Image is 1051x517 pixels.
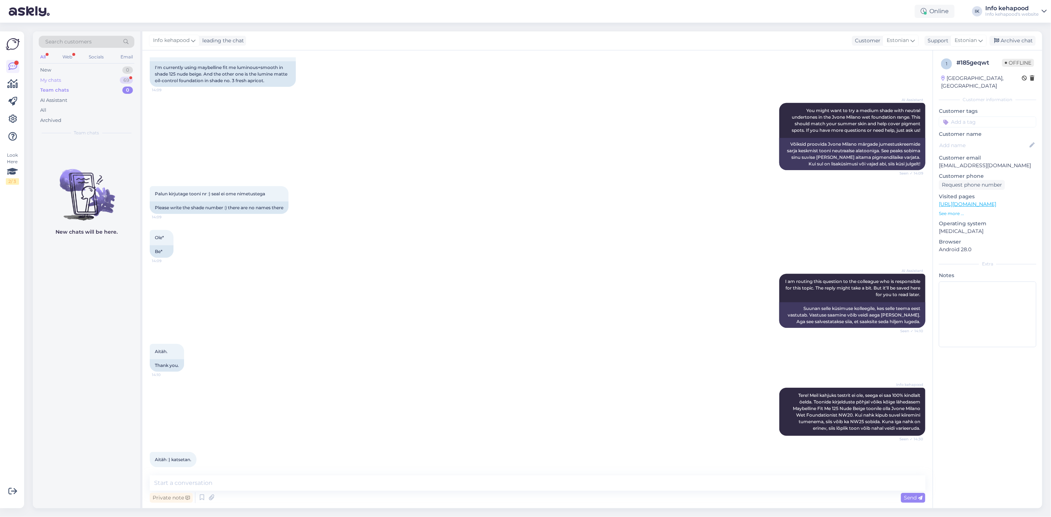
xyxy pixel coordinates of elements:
input: Add name [939,141,1028,149]
span: Tere! Meil kahjuks testrit ei ole, seega ei saa 100% kindlalt öelda. Toonide kirjelduste põhjal v... [793,392,921,431]
div: IK [972,6,982,16]
div: 0 [122,87,133,94]
div: I'm currently using maybelline fit me luminous+smooth in shade 125 nude beige. And the other one ... [150,61,296,87]
span: Seen ✓ 14:09 [896,171,923,176]
div: Customer information [939,96,1036,103]
span: Send [904,494,922,501]
span: Estonian [887,37,909,45]
div: Extra [939,261,1036,267]
span: AI Assistant [896,268,923,273]
span: 14:09 [152,87,179,93]
div: # 185geqwt [956,58,1002,67]
span: 14:34 [152,468,179,473]
div: Thank you. [150,359,184,372]
span: Estonian [955,37,977,45]
p: Customer phone [939,172,1036,180]
span: 1 [946,61,947,66]
span: Info kehapood [896,382,923,387]
p: Operating system [939,220,1036,227]
div: leading the chat [199,37,244,45]
input: Add a tag [939,116,1036,127]
p: [EMAIL_ADDRESS][DOMAIN_NAME] [939,162,1036,169]
p: [MEDICAL_DATA] [939,227,1036,235]
img: Askly Logo [6,37,20,51]
span: Team chats [74,130,99,136]
div: Support [925,37,948,45]
div: 2 / 3 [6,178,19,185]
div: All [39,52,47,62]
div: AI Assistant [40,97,67,104]
p: Android 28.0 [939,246,1036,253]
span: Search customers [45,38,92,46]
div: Suunan selle küsimuse kolleegile, kes selle teema eest vastutab. Vastuse saamine võib veidi aega ... [779,302,925,328]
span: 14:09 [152,214,179,220]
div: Look Here [6,152,19,185]
p: Customer tags [939,107,1036,115]
p: Visited pages [939,193,1036,200]
span: Seen ✓ 14:30 [896,436,923,442]
div: Please write the shade number :) there are no names there [150,202,288,214]
div: 0 [122,66,133,74]
p: See more ... [939,210,1036,217]
span: Seen ✓ 14:10 [896,328,923,334]
p: Customer email [939,154,1036,162]
span: Info kehapood [153,37,190,45]
div: My chats [40,77,61,84]
div: All [40,107,46,114]
p: Notes [939,272,1036,279]
a: Info kehapoodInfo kehapood's website [985,5,1047,17]
p: New chats will be here. [56,228,118,236]
a: [URL][DOMAIN_NAME] [939,201,996,207]
div: Web [61,52,74,62]
div: Archived [40,117,61,124]
img: No chats [33,156,140,222]
span: Offline [1002,59,1034,67]
div: Võiksid proovida Jvone Milano märgade jumestuskreemide sarja keskmist tooni neutraalse alatooniga... [779,138,925,170]
span: I am routing this question to the colleague who is responsible for this topic. The reply might ta... [785,279,921,297]
div: Info kehapood [985,5,1039,11]
div: Email [119,52,134,62]
span: AI Assistant [896,97,923,103]
p: Browser [939,238,1036,246]
p: Customer name [939,130,1036,138]
div: Private note [150,493,193,503]
div: Request phone number [939,180,1005,190]
div: Socials [87,52,105,62]
span: Aitäh. [155,349,168,354]
span: 14:09 [152,258,179,264]
div: Customer [852,37,880,45]
div: [GEOGRAPHIC_DATA], [GEOGRAPHIC_DATA] [941,74,1022,90]
span: You might want to try a medium shade with neutral undertones in the Jvone Milano wet foundation r... [792,108,921,133]
span: Aitäh :) katsetan. [155,457,191,462]
div: Team chats [40,87,69,94]
div: New [40,66,51,74]
div: Info kehapood's website [985,11,1039,17]
div: 69 [120,77,133,84]
div: Archive chat [990,36,1036,46]
div: Online [915,5,955,18]
span: 14:10 [152,372,179,378]
span: Palun kirjutage tooni nr :) seal ei ome nimetustega [155,191,265,196]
